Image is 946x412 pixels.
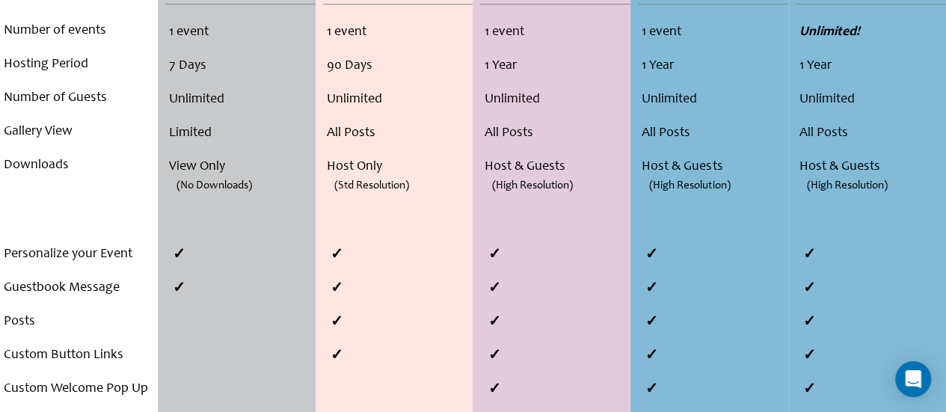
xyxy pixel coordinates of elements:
[4,271,154,339] li: Guestbook Message Posts
[4,14,154,48] li: Number of events
[642,49,784,83] li: 1 Year
[327,49,470,83] li: 90 Days
[169,150,311,184] li: View Only
[4,372,154,406] li: Custom Welcome Pop Up
[799,150,942,184] li: Host & Guests
[4,82,154,115] li: Number of Guests
[799,49,942,83] li: 1 Year
[4,238,154,271] li: Personalize your Event
[176,169,252,203] span: (No Downloads)
[649,169,730,203] span: (High Resolution)
[334,169,409,203] span: (Std Resolution)
[327,16,470,49] li: 1 event
[327,117,470,150] li: All Posts
[4,149,154,182] li: Downloads
[484,150,627,184] li: Host & Guests
[642,150,784,184] li: Host & Guests
[642,117,784,150] li: All Posts
[642,83,784,117] li: Unlimited
[642,16,784,49] li: 1 event
[4,48,154,82] li: Hosting Period
[484,117,627,150] li: All Posts
[169,49,311,83] li: 7 Days
[169,117,311,150] li: Limited
[169,16,311,49] li: 1 event
[484,83,627,117] li: Unlimited
[799,25,860,39] strong: Unlimited!
[327,150,470,184] li: Host Only
[799,83,942,117] li: Unlimited
[807,169,888,203] span: (High Resolution)
[895,361,931,397] div: Open Intercom Messenger
[491,169,572,203] span: (High Resolution)
[4,115,154,149] li: Gallery View
[484,16,627,49] li: 1 event
[4,339,154,372] li: Custom Button Links
[327,83,470,117] li: Unlimited
[484,49,627,83] li: 1 Year
[169,83,311,117] li: Unlimited
[799,117,942,150] li: All Posts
